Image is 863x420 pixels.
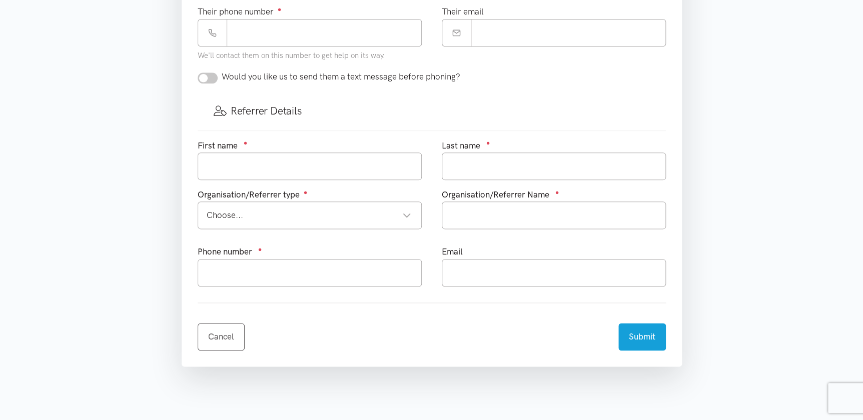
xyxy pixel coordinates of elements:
label: Their phone number [198,5,282,18]
sup: ● [258,245,262,253]
h3: Referrer Details [214,103,650,118]
label: First name [198,139,238,152]
sup: ● [486,139,490,146]
input: Phone number [227,19,422,46]
sup: ● [304,188,308,196]
label: Last name [442,139,480,152]
small: We'll contact them on this number to get help on its way. [198,51,385,60]
button: Submit [618,323,666,350]
sup: ● [555,188,559,196]
label: Their email [442,5,484,18]
a: Cancel [198,323,245,350]
div: Choose... [207,208,411,222]
sup: ● [278,5,282,13]
input: Email [471,19,666,46]
sup: ● [244,139,248,146]
div: Organisation/Referrer type [198,188,422,201]
label: Email [442,245,463,258]
span: Would you like us to send them a text message before phoning? [222,71,460,81]
label: Organisation/Referrer Name [442,188,549,201]
label: Phone number [198,245,252,258]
